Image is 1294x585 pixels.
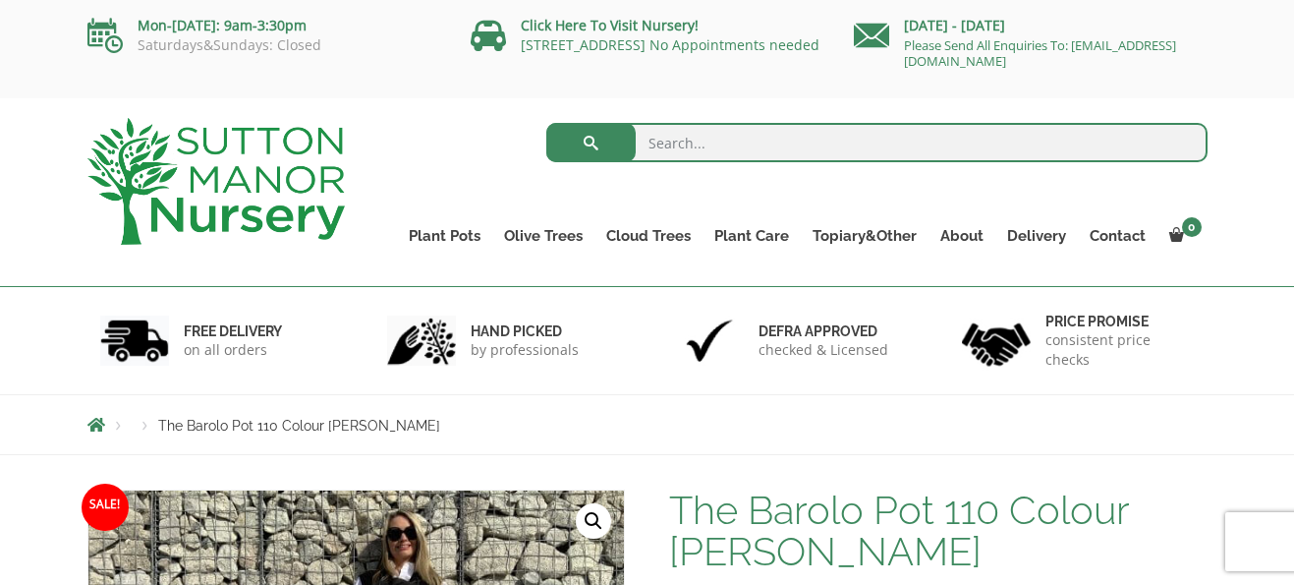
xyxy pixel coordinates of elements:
[759,322,888,340] h6: Defra approved
[1045,313,1195,330] h6: Price promise
[184,340,282,360] p: on all orders
[669,490,1207,572] h1: The Barolo Pot 110 Colour [PERSON_NAME]
[962,311,1031,371] img: 4.jpg
[87,417,1208,433] nav: Breadcrumbs
[801,222,928,250] a: Topiary&Other
[703,222,801,250] a: Plant Care
[87,37,441,53] p: Saturdays&Sundays: Closed
[759,340,888,360] p: checked & Licensed
[87,14,441,37] p: Mon-[DATE]: 9am-3:30pm
[854,14,1208,37] p: [DATE] - [DATE]
[387,316,456,366] img: 2.jpg
[1157,222,1208,250] a: 0
[995,222,1078,250] a: Delivery
[1045,330,1195,370] p: consistent price checks
[184,322,282,340] h6: FREE DELIVERY
[87,118,345,245] img: logo
[397,222,492,250] a: Plant Pots
[82,484,129,531] span: Sale!
[546,123,1208,162] input: Search...
[594,222,703,250] a: Cloud Trees
[576,503,611,539] a: View full-screen image gallery
[904,36,1176,70] a: Please Send All Enquiries To: [EMAIL_ADDRESS][DOMAIN_NAME]
[158,418,440,434] span: The Barolo Pot 110 Colour [PERSON_NAME]
[471,340,579,360] p: by professionals
[1182,217,1202,237] span: 0
[492,222,594,250] a: Olive Trees
[1078,222,1157,250] a: Contact
[675,316,744,366] img: 3.jpg
[471,322,579,340] h6: hand picked
[928,222,995,250] a: About
[521,16,699,34] a: Click Here To Visit Nursery!
[100,316,169,366] img: 1.jpg
[521,35,819,54] a: [STREET_ADDRESS] No Appointments needed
